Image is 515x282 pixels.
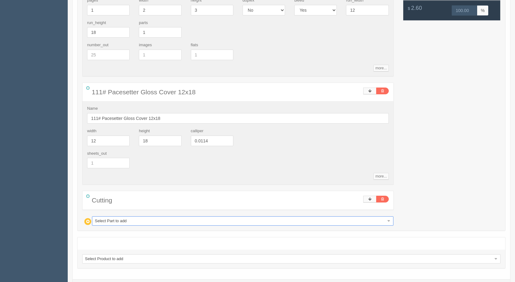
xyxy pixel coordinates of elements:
label: Name [87,106,98,112]
input: 1 [87,158,130,168]
input: 25 [87,50,130,60]
label: images [139,42,152,48]
label: height [139,128,150,134]
a: Select Product to add [82,254,501,264]
label: width [87,128,96,134]
span: 111# Pacesetter Gloss Cover 12x18 [92,88,195,96]
input: Name [87,113,389,124]
label: parts [139,20,148,26]
a: more... [373,173,388,180]
span: 2.60 [411,5,422,11]
span: Cutting [92,197,112,204]
label: calliper [191,128,203,134]
span: $ [408,6,410,11]
input: 1 [139,50,181,60]
input: 1 [191,50,233,60]
label: run_height [87,20,106,26]
a: Select Part to add [92,216,393,226]
span: Select Product to add [85,255,492,263]
a: more... [373,65,388,72]
label: number_out [87,42,108,48]
span: % [477,5,489,16]
label: flats [191,42,198,48]
span: Select Part to add [95,217,385,225]
label: sheets_out [87,151,107,157]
